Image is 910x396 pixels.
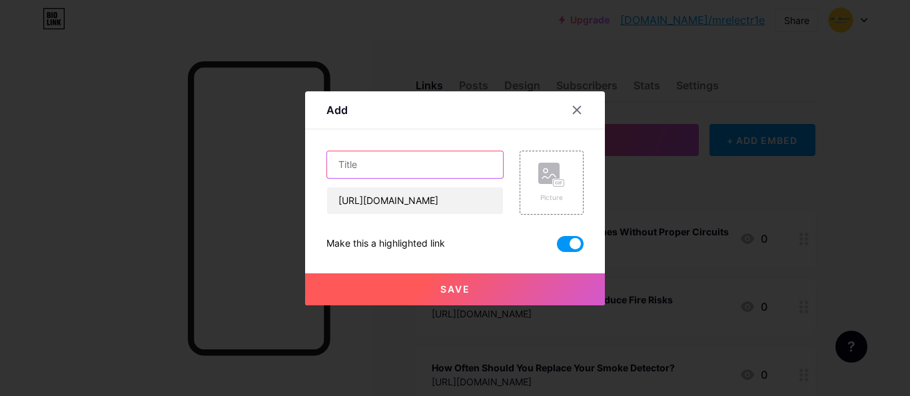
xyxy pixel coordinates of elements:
span: Save [440,283,470,295]
div: Picture [538,193,565,203]
input: URL [327,187,503,214]
input: Title [327,151,503,178]
div: Add [326,102,348,118]
button: Save [305,273,605,305]
div: Make this a highlighted link [326,236,445,252]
